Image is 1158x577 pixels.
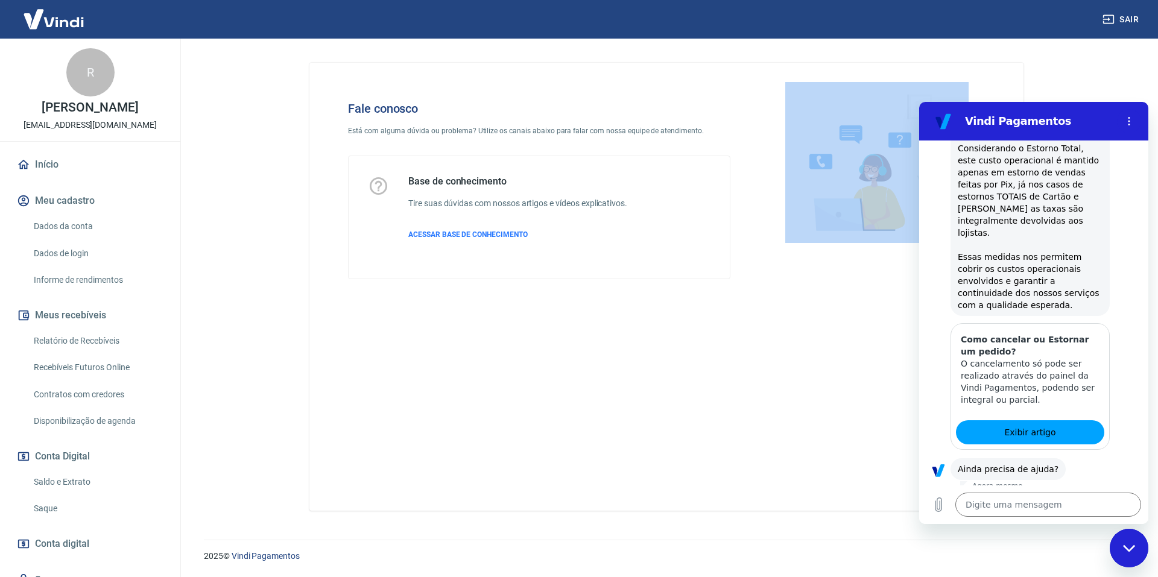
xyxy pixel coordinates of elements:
[29,214,166,239] a: Dados da conta
[204,550,1129,563] p: 2025 ©
[35,535,89,552] span: Conta digital
[29,382,166,407] a: Contratos com credores
[29,470,166,494] a: Saldo e Extrato
[408,230,528,239] span: ACESSAR BASE DE CONHECIMENTO
[408,175,627,188] h5: Base de conhecimento
[348,125,730,136] p: Está com alguma dúvida ou problema? Utilize os canais abaixo para falar com nossa equipe de atend...
[408,229,627,240] a: ACESSAR BASE DE CONHECIMENTO
[29,268,166,292] a: Informe de rendimentos
[14,151,166,178] a: Início
[14,302,166,329] button: Meus recebíveis
[66,48,115,96] div: R
[785,82,969,243] img: Fale conosco
[232,551,300,561] a: Vindi Pagamentos
[29,241,166,266] a: Dados de login
[408,197,627,210] h6: Tire suas dúvidas com nossos artigos e vídeos explicativos.
[14,188,166,214] button: Meu cadastro
[14,1,93,37] img: Vindi
[14,531,166,557] a: Conta digital
[348,101,730,116] h4: Fale conosco
[29,496,166,521] a: Saque
[1110,529,1148,567] iframe: Botão para abrir a janela de mensagens, conversa em andamento
[24,119,157,131] p: [EMAIL_ADDRESS][DOMAIN_NAME]
[14,443,166,470] button: Conta Digital
[42,101,138,114] p: [PERSON_NAME]
[29,329,166,353] a: Relatório de Recebíveis
[29,355,166,380] a: Recebíveis Futuros Online
[1100,8,1144,31] button: Sair
[919,102,1148,524] iframe: Janela de mensagens
[29,409,166,434] a: Disponibilização de agenda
